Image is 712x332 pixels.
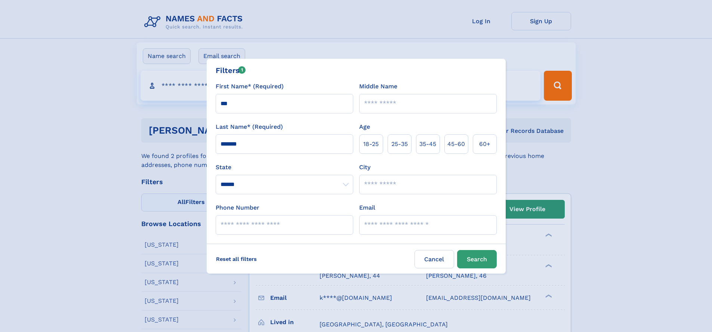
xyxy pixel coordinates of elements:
span: 35‑45 [419,140,436,149]
span: 45‑60 [447,140,465,149]
span: 18‑25 [363,140,379,149]
label: Email [359,203,375,212]
div: Filters [216,65,246,76]
span: 60+ [479,140,490,149]
label: State [216,163,353,172]
button: Search [457,250,497,268]
label: Reset all filters [211,250,262,268]
label: First Name* (Required) [216,82,284,91]
label: Cancel [414,250,454,268]
label: Last Name* (Required) [216,122,283,131]
span: 25‑35 [391,140,408,149]
label: Phone Number [216,203,259,212]
label: City [359,163,370,172]
label: Middle Name [359,82,397,91]
label: Age [359,122,370,131]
